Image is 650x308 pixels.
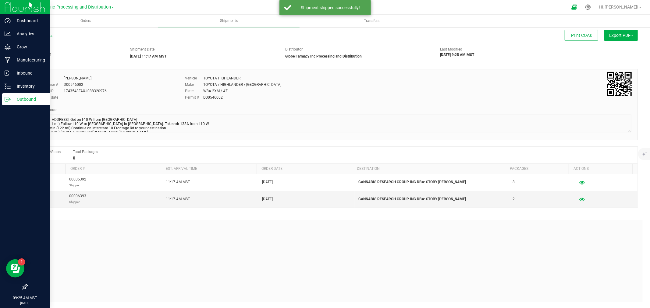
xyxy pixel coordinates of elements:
[130,54,166,58] strong: [DATE] 11:17 AM MST
[130,47,155,52] label: Shipment Date
[295,5,366,11] div: Shipment shipped successfully!
[203,75,240,81] div: TOYOTA HIGHLANDER
[358,179,505,185] p: CANNABIS RESEARCH GROUP INC DBA: STORY [PERSON_NAME]
[166,179,190,185] span: 11:17 AM MST
[18,258,25,266] iframe: Resource center unread badge
[18,5,111,10] span: Globe Farmacy Inc Processing and Distribution
[584,4,592,10] div: Manage settings
[567,1,581,13] span: Open Ecommerce Menu
[5,70,11,76] inline-svg: Inbound
[27,47,121,52] span: Shipment #
[69,182,87,188] p: Shipped
[565,30,598,41] button: Print COAs
[440,47,463,52] label: Last Modified
[5,31,11,37] inline-svg: Analytics
[3,295,47,301] p: 09:25 AM MST
[257,164,352,174] th: Order date
[440,53,474,57] strong: [DATE] 9:25 AM MST
[64,75,91,81] div: [PERSON_NAME]
[11,43,47,51] p: Grow
[5,96,11,102] inline-svg: Outbound
[5,57,11,63] inline-svg: Manufacturing
[73,156,75,160] strong: 0
[11,30,47,37] p: Analytics
[607,72,632,96] qrcode: 20250806-011
[11,82,47,90] p: Inventory
[212,18,246,23] span: Shipments
[5,44,11,50] inline-svg: Grow
[11,17,47,24] p: Dashboard
[599,5,638,9] span: Hi, [PERSON_NAME]!
[352,164,505,174] th: Destination
[203,95,223,100] div: D00546002
[262,196,273,202] span: [DATE]
[185,88,203,94] label: Plate
[285,54,362,58] strong: Globe Farmacy Inc Processing and Distribution
[69,177,87,188] span: 00006392
[513,179,515,185] span: 8
[513,196,515,202] span: 2
[356,18,388,23] span: Transfers
[64,82,83,87] div: D00546002
[69,199,87,205] p: Shipped
[300,15,443,27] a: Transfers
[161,164,257,174] th: Est. arrival time
[32,225,177,232] span: Notes
[166,196,190,202] span: 11:17 AM MST
[203,88,228,94] div: W8A 2XM / AZ
[285,47,303,52] label: Distributor
[15,15,157,27] a: Orders
[185,82,203,87] label: Make
[5,18,11,24] inline-svg: Dashboard
[69,193,87,205] span: 00006393
[65,164,161,174] th: Order #
[73,150,98,154] span: Total Packages
[604,30,638,41] button: Export PDF
[3,301,47,305] p: [DATE]
[11,69,47,77] p: Inbound
[358,196,505,202] p: CANNABIS RESEARCH GROUP INC DBA: STORY [PERSON_NAME]
[571,33,592,38] span: Print COAs
[158,15,300,27] a: Shipments
[6,259,24,278] iframe: Resource center
[203,82,281,87] div: TOYOTA / HIGHLANDER / [GEOGRAPHIC_DATA]
[64,88,107,94] div: 1743548FAXJ088320976
[262,179,273,185] span: [DATE]
[185,95,203,100] label: Permit #
[505,164,569,174] th: Packages
[72,18,99,23] span: Orders
[5,83,11,89] inline-svg: Inventory
[11,96,47,103] p: Outbound
[185,75,203,81] label: Vehicle
[11,56,47,64] p: Manufacturing
[569,164,632,174] th: Actions
[607,72,632,96] img: Scan me!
